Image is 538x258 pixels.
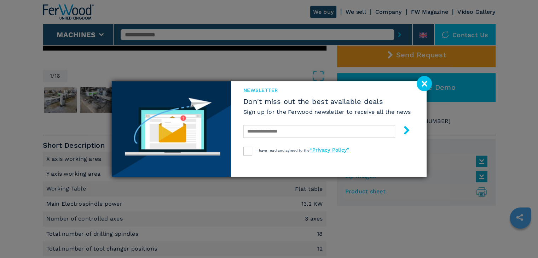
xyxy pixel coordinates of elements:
span: Don't miss out the best available deals [243,97,411,106]
img: Newsletter image [112,81,231,177]
h6: Sign up for the Ferwood newsletter to receive all the news [243,108,411,116]
button: submit-button [395,123,411,140]
span: I have read and agreed to the [256,148,349,152]
span: newsletter [243,87,411,94]
a: “Privacy Policy” [310,147,349,153]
